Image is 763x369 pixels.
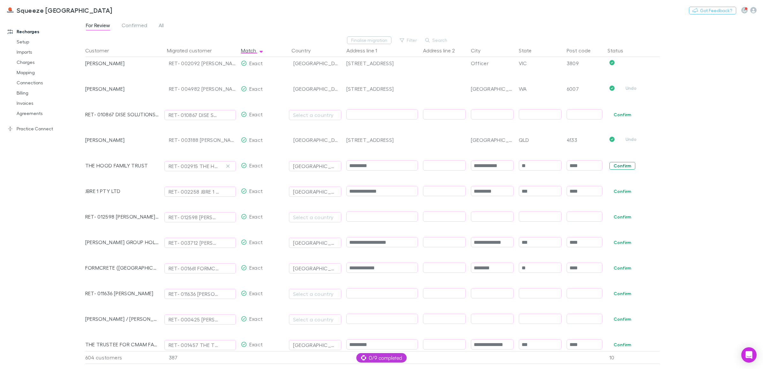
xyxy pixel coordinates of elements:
[346,44,385,57] button: Address line 1
[85,229,159,255] div: [PERSON_NAME] GROUP HOLDINGS PTY LTD
[249,86,263,92] span: Exact
[10,47,90,57] a: Imports
[519,76,562,102] div: WA
[293,316,337,323] div: Select a country
[471,50,514,76] div: Officer
[293,290,337,298] div: Select a country
[293,162,337,170] div: [GEOGRAPHIC_DATA]
[249,137,263,143] span: Exact
[397,36,421,44] button: Filter
[289,110,341,120] button: Select a country
[609,162,635,170] button: Confirm
[346,127,418,153] div: [STREET_ADDRESS]
[293,213,337,221] div: Select a country
[567,76,602,102] div: 6007
[85,127,159,153] div: [PERSON_NAME]
[169,213,219,221] div: RET- 012598 [PERSON_NAME] [PERSON_NAME]
[17,6,112,14] h3: Squeeze [GEOGRAPHIC_DATA]
[249,316,263,322] span: Exact
[249,265,263,271] span: Exact
[10,88,90,98] a: Billing
[164,110,236,120] button: RET- 010867 DISE SOLUTIONS PTY LTD
[422,36,451,44] button: Search
[241,44,264,57] button: Match
[346,76,418,102] div: [STREET_ADDRESS]
[169,162,219,170] div: RET- 002915 THE HOOD FAMILY TRUST
[169,127,236,153] div: RET- 003188 [PERSON_NAME]
[169,50,236,76] div: RET- 002092 [PERSON_NAME]
[249,213,263,219] span: Exact
[567,127,602,153] div: 4133
[169,239,219,247] div: RET- 003712 [PERSON_NAME] GROUP HOLDINGS PTY LTD
[289,187,341,197] button: [GEOGRAPHIC_DATA]
[293,188,337,196] div: [GEOGRAPHIC_DATA]
[85,306,159,332] div: [PERSON_NAME] / [PERSON_NAME] (Duplicate)
[346,50,418,76] div: [STREET_ADDRESS]
[289,289,341,299] button: Select a country
[162,351,238,364] div: 387
[567,44,598,57] button: Post code
[289,314,341,325] button: Select a country
[293,127,341,153] div: [GEOGRAPHIC_DATA]
[164,263,236,273] button: RET- 001661 FORMCRETE (WA) PTY LTD
[164,212,236,222] button: RET- 012598 [PERSON_NAME] [PERSON_NAME]
[164,340,236,350] button: RET- 001457 THE TRUSTEE FOR CMAM FAMILY TRUST
[10,37,90,47] a: Setup
[741,347,757,363] div: Open Intercom Messenger
[10,98,90,108] a: Invoices
[689,7,736,14] button: Got Feedback?
[609,290,635,297] button: Confirm
[85,76,159,102] div: [PERSON_NAME]
[609,188,635,195] button: Confirm
[85,44,117,57] button: Customer
[169,316,219,323] div: RET- 000425 [PERSON_NAME] / [PERSON_NAME] (Duplicate)
[289,340,341,350] button: [GEOGRAPHIC_DATA]
[164,187,236,197] button: RET- 002258 JBRE 1 PTY LTD
[6,6,14,14] img: Squeeze North Sydney's Logo
[85,281,159,306] div: RET- 011636 [PERSON_NAME]
[164,161,236,171] button: RET- 002915 THE HOOD FAMILY TRUST
[289,263,341,273] button: [GEOGRAPHIC_DATA]
[471,127,514,153] div: [GEOGRAPHIC_DATA]
[609,86,615,91] svg: Confirmed
[423,44,463,57] button: Address line 2
[609,111,635,119] button: Confirm
[85,204,159,229] div: RET- 012598 [PERSON_NAME] [PERSON_NAME]
[289,238,341,248] button: [GEOGRAPHIC_DATA]
[169,188,219,196] div: RET- 002258 JBRE 1 PTY LTD
[169,265,219,272] div: RET- 001661 FORMCRETE (WA) PTY LTD
[122,22,147,30] span: Confirmed
[169,111,219,119] div: RET- 010867 DISE SOLUTIONS PTY LTD
[1,124,90,134] a: Practice Connect
[293,265,337,272] div: [GEOGRAPHIC_DATA]
[471,44,488,57] button: City
[85,332,159,357] div: THE TRUSTEE FOR CMAM FAMILY TRUST
[519,50,562,76] div: VIC
[609,264,635,272] button: Confirm
[602,351,660,364] div: 10
[621,84,641,92] button: Undo
[289,212,341,222] button: Select a country
[85,50,159,76] div: [PERSON_NAME]
[519,127,562,153] div: QLD
[567,50,602,76] div: 3809
[249,239,263,245] span: Exact
[85,178,159,204] div: JBRE 1 PTY LTD
[609,137,615,142] svg: Confirmed
[169,290,219,298] div: RET- 011636 [PERSON_NAME]
[609,60,615,65] svg: Confirmed
[519,44,539,57] button: State
[85,153,159,178] div: THE HOOD FAMILY TRUST
[293,341,337,349] div: [GEOGRAPHIC_DATA]
[3,3,116,18] a: Squeeze [GEOGRAPHIC_DATA]
[249,60,263,66] span: Exact
[164,289,236,299] button: RET- 011636 [PERSON_NAME]
[347,36,391,44] button: Finalise migration
[1,27,90,37] a: Recharges
[249,111,263,117] span: Exact
[169,76,236,102] div: RET- 004982 [PERSON_NAME]
[609,341,635,349] button: Confirm
[609,213,635,221] button: Confirm
[293,111,337,119] div: Select a country
[86,22,110,30] span: For Review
